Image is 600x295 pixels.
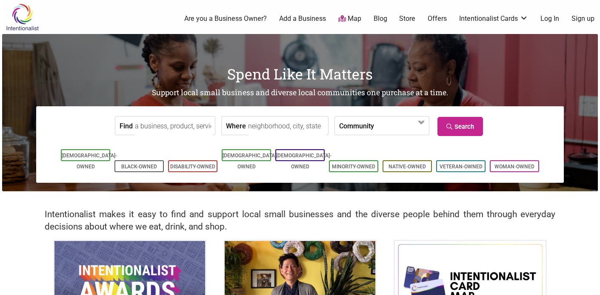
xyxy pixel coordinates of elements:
[121,164,157,170] a: Black-Owned
[338,14,361,24] a: Map
[440,164,483,170] a: Veteran-Owned
[2,88,598,98] h2: Support local small business and diverse local communities one purchase at a time.
[459,14,528,23] a: Intentionalist Cards
[276,153,331,170] a: [DEMOGRAPHIC_DATA]-Owned
[437,117,483,136] a: Search
[45,208,555,233] h2: Intentionalist makes it easy to find and support local small businesses and the diverse people be...
[223,153,278,170] a: [DEMOGRAPHIC_DATA]-Owned
[374,14,387,23] a: Blog
[571,14,594,23] a: Sign up
[540,14,559,23] a: Log In
[2,64,598,84] h1: Spend Like It Matters
[389,164,426,170] a: Native-Owned
[248,116,326,136] input: neighborhood, city, state
[226,116,246,135] label: Where
[184,14,267,23] a: Are you a Business Owner?
[62,153,117,170] a: [DEMOGRAPHIC_DATA]-Owned
[332,164,375,170] a: Minority-Owned
[339,116,374,135] label: Community
[399,14,415,23] a: Store
[170,164,215,170] a: Disability-Owned
[120,116,133,135] label: Find
[428,14,447,23] a: Offers
[135,116,213,136] input: a business, product, service
[494,164,534,170] a: Woman-Owned
[279,14,326,23] a: Add a Business
[2,3,43,31] img: Intentionalist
